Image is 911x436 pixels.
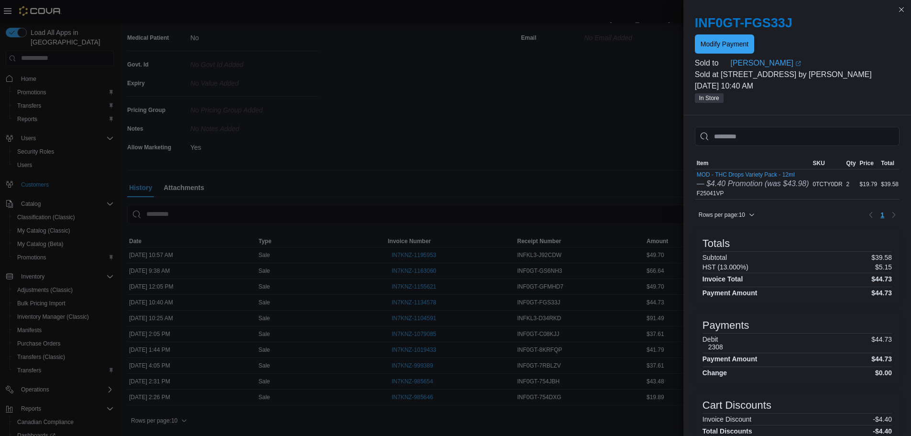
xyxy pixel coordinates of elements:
[858,179,879,190] div: $19.79
[702,415,752,423] h6: Invoice Discount
[699,211,745,219] span: Rows per page : 10
[871,254,892,261] p: $39.58
[846,159,856,167] span: Qty
[875,369,892,377] h4: $0.00
[697,178,809,190] div: — $4.40 Promotion (was $43.98)
[871,335,892,351] p: $44.73
[811,157,845,169] button: SKU
[877,207,888,223] button: Page 1 of 1
[695,93,724,103] span: In Store
[695,15,900,31] h2: INF0GT-FGS33J
[879,179,900,190] div: $39.58
[813,180,843,188] span: 0TCTY0DR
[702,320,749,331] h3: Payments
[695,127,900,146] input: This is a search bar. As you type, the results lower in the page will automatically filter.
[871,275,892,283] h4: $44.73
[702,254,727,261] h6: Subtotal
[879,157,900,169] button: Total
[871,289,892,297] h4: $44.73
[860,159,874,167] span: Price
[702,263,748,271] h6: HST (13.000%)
[695,69,900,80] p: Sold at [STREET_ADDRESS] by [PERSON_NAME]
[697,171,809,197] div: F25041VP
[695,34,754,54] button: Modify Payment
[865,207,900,223] nav: Pagination for table: MemoryTable from EuiInMemoryTable
[865,209,877,221] button: Previous page
[702,369,727,377] h4: Change
[730,57,900,69] a: [PERSON_NAME]External link
[697,171,809,178] button: MOD - THC Drops Variety Pack - 12ml
[873,415,892,423] p: -$4.40
[702,427,752,435] h4: Total Discounts
[888,209,900,221] button: Next page
[881,159,894,167] span: Total
[871,355,892,363] h4: $44.73
[695,209,758,221] button: Rows per page:10
[702,289,757,297] h4: Payment Amount
[702,335,723,343] h6: Debit
[845,157,858,169] button: Qty
[858,157,879,169] button: Price
[873,427,892,435] h4: -$4.40
[695,57,729,69] div: Sold to
[845,179,858,190] div: 2
[880,210,884,220] span: 1
[695,157,811,169] button: Item
[813,159,825,167] span: SKU
[877,207,888,223] ul: Pagination for table: MemoryTable from EuiInMemoryTable
[699,94,719,102] span: In Store
[702,275,743,283] h4: Invoice Total
[896,4,907,15] button: Close this dialog
[695,80,900,92] p: [DATE] 10:40 AM
[702,355,757,363] h4: Payment Amount
[702,400,771,411] h3: Cart Discounts
[795,61,801,67] svg: External link
[875,263,892,271] p: $5.15
[701,39,748,49] span: Modify Payment
[708,343,723,351] h6: 2308
[702,238,730,249] h3: Totals
[697,159,709,167] span: Item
